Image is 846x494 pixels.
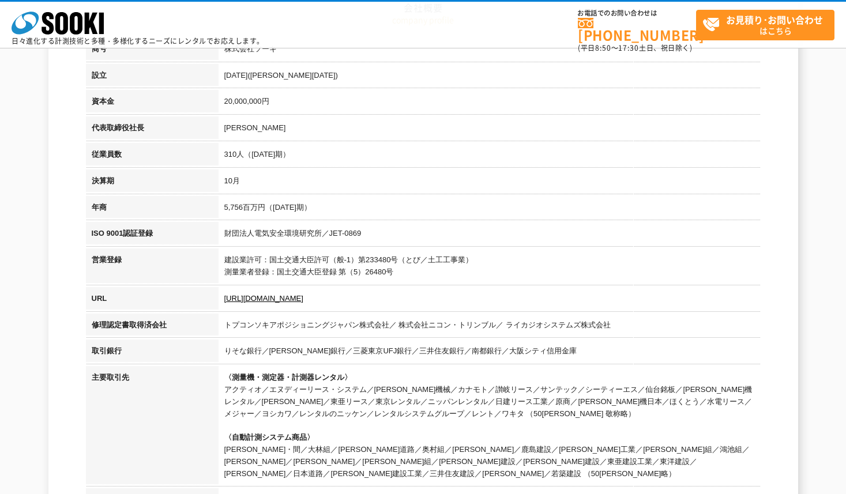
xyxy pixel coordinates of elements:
td: アクティオ／エヌディーリース・システム／[PERSON_NAME]機械／カナモト／讃岐リース／サンテック／シーティーエス／仙台銘板／[PERSON_NAME]機レンタル／[PERSON_NAME... [219,366,761,488]
td: 20,000,000円 [219,90,761,116]
th: 年商 [86,196,219,223]
span: 8:50 [595,43,611,53]
span: 〈自動計測システム商品〉 [224,433,314,442]
th: 代表取締役社長 [86,116,219,143]
strong: お見積り･お問い合わせ [726,13,823,27]
th: 営業登録 [86,248,219,287]
td: 財団法人電気安全環境研究所／JET-0869 [219,222,761,248]
td: [PERSON_NAME] [219,116,761,143]
span: 17:30 [618,43,639,53]
th: 決算期 [86,169,219,196]
th: 資本金 [86,90,219,116]
td: 310人（[DATE]期） [219,143,761,169]
a: [PHONE_NUMBER] [578,18,696,42]
td: 建設業許可：国土交通大臣許可（般-1）第233480号（とび／土工工事業） 測量業者登録：国土交通大臣登録 第（5）26480号 [219,248,761,287]
th: 設立 [86,64,219,90]
th: 主要取引先 [86,366,219,488]
span: はこちら [702,10,834,39]
td: [DATE]([PERSON_NAME][DATE]) [219,64,761,90]
a: [URL][DOMAIN_NAME] [224,294,303,303]
th: URL [86,287,219,314]
span: お電話でのお問い合わせは [578,10,696,17]
th: 取引銀行 [86,340,219,366]
p: 日々進化する計測技術と多種・多様化するニーズにレンタルでお応えします。 [12,37,264,44]
th: 従業員数 [86,143,219,169]
th: 修理認定書取得済会社 [86,314,219,340]
span: (平日 ～ 土日、祝日除く) [578,43,692,53]
td: 10月 [219,169,761,196]
td: トプコンソキアポジショニングジャパン株式会社／ 株式会社ニコン・トリンブル／ ライカジオシステムズ株式会社 [219,314,761,340]
td: 5,756百万円（[DATE]期） [219,196,761,223]
td: りそな銀行／[PERSON_NAME]銀行／三菱東京UFJ銀行／三井住友銀行／南都銀行／大阪シティ信用金庫 [219,340,761,366]
th: ISO 9001認証登録 [86,222,219,248]
span: 〈測量機・測定器・計測器レンタル〉 [224,373,352,382]
a: お見積り･お問い合わせはこちら [696,10,834,40]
